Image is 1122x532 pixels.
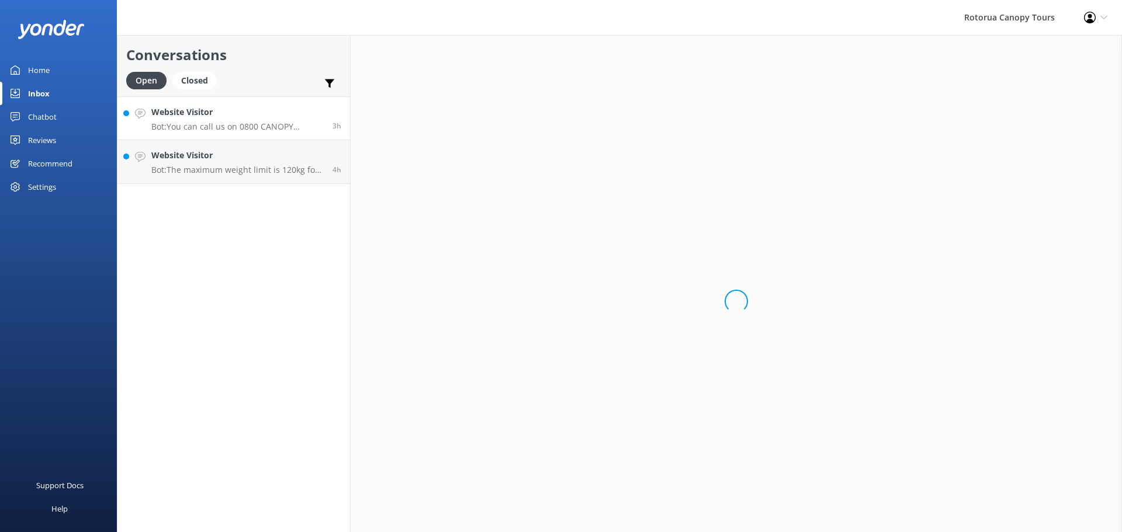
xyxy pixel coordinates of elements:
img: yonder-white-logo.png [18,20,85,39]
div: Recommend [28,152,72,175]
p: Bot: The maximum weight limit is 120kg for both the Original and Ultimate Canopy Tours, and 110kg... [151,165,324,175]
div: Help [51,497,68,520]
div: Home [28,58,50,82]
span: Sep 27 2025 12:43pm (UTC +12:00) Pacific/Auckland [333,121,341,131]
div: Support Docs [36,474,84,497]
span: Sep 27 2025 10:46am (UTC +12:00) Pacific/Auckland [333,165,341,175]
a: Open [126,74,172,86]
a: Website VisitorBot:You can call us on 0800 CANOPY (226679) Toll free (within [GEOGRAPHIC_DATA]) o... [117,96,350,140]
div: Settings [28,175,56,199]
h4: Website Visitor [151,106,324,119]
p: Bot: You can call us on 0800 CANOPY (226679) Toll free (within [GEOGRAPHIC_DATA]) or [PHONE_NUMBE... [151,121,324,132]
div: Inbox [28,82,50,105]
div: Reviews [28,128,56,152]
div: Closed [172,72,217,89]
h2: Conversations [126,44,341,66]
a: Website VisitorBot:The maximum weight limit is 120kg for both the Original and Ultimate Canopy To... [117,140,350,184]
div: Open [126,72,167,89]
div: Chatbot [28,105,57,128]
a: Closed [172,74,223,86]
h4: Website Visitor [151,149,324,162]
